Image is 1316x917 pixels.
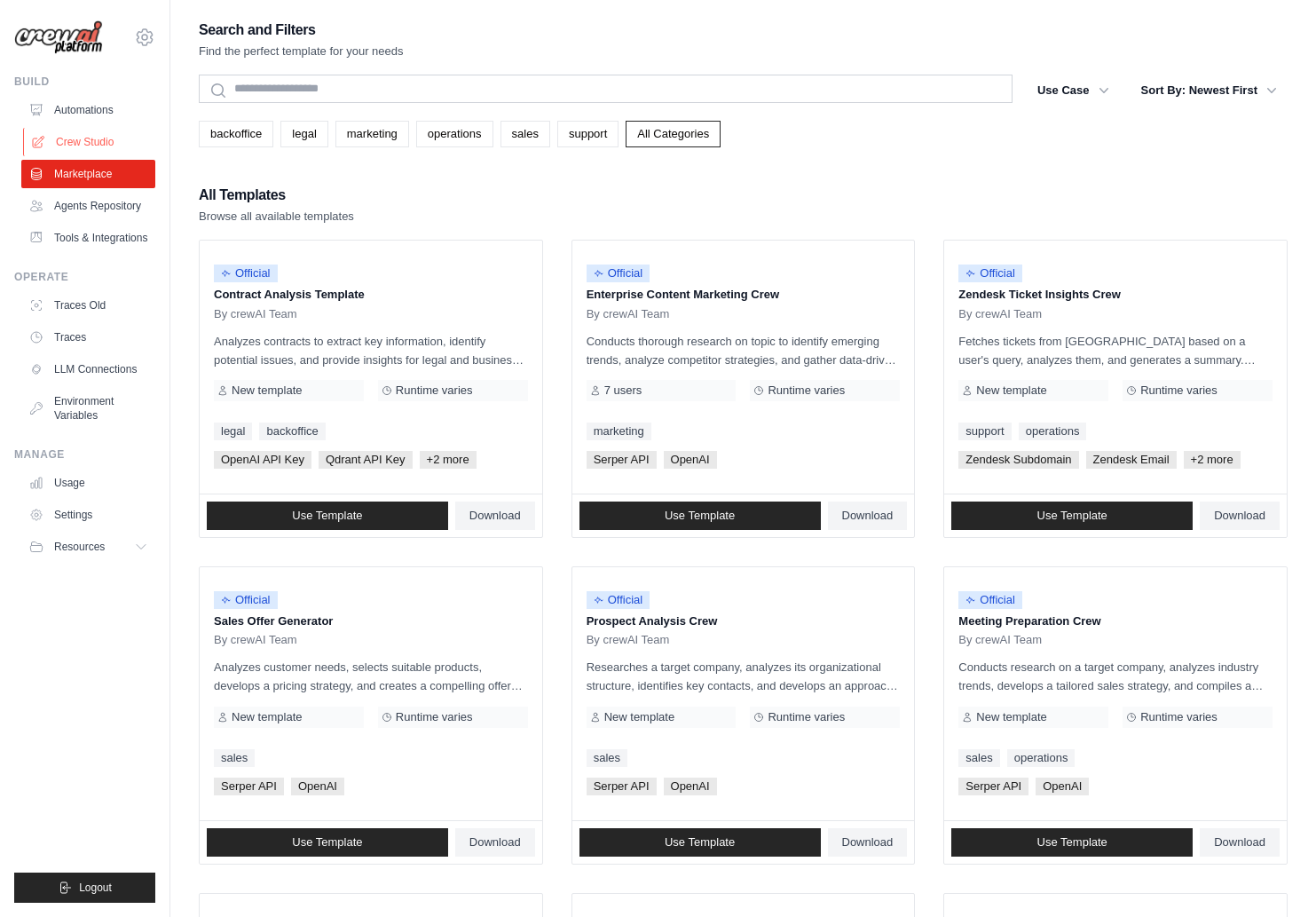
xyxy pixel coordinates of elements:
span: Qdrant API Key [319,451,413,469]
span: By crewAI Team [958,633,1042,647]
span: Use Template [292,509,362,523]
span: OpenAI [1036,778,1089,795]
span: New template [604,710,674,724]
span: Download [1214,509,1265,523]
a: Environment Variables [21,387,155,430]
a: operations [1019,423,1087,440]
a: sales [958,749,999,767]
a: backoffice [259,423,325,440]
a: Use Template [579,502,821,530]
span: Serper API [214,778,284,795]
span: Runtime varies [1140,710,1217,724]
span: Official [214,265,278,282]
span: By crewAI Team [587,633,670,647]
a: Download [455,828,535,857]
p: Conducts thorough research on topic to identify emerging trends, analyze competitor strategies, a... [587,332,901,369]
div: Operate [14,270,155,284]
a: backoffice [199,121,273,147]
span: Logout [79,881,112,895]
span: Official [214,591,278,609]
span: New template [232,383,302,398]
a: sales [214,749,255,767]
a: All Categories [626,121,721,147]
span: Official [958,591,1022,609]
span: OpenAI [664,778,717,795]
p: Analyzes contracts to extract key information, identify potential issues, and provide insights fo... [214,332,528,369]
span: Zendesk Subdomain [958,451,1078,469]
span: New template [232,710,302,724]
span: Use Template [292,835,362,850]
button: Sort By: Newest First [1131,75,1288,107]
span: Use Template [665,835,735,850]
a: Usage [21,469,155,497]
a: Download [828,502,908,530]
span: Serper API [587,451,657,469]
span: New template [976,710,1046,724]
span: Runtime varies [396,383,473,398]
a: support [958,423,1011,440]
a: Marketplace [21,160,155,188]
a: Traces Old [21,291,155,320]
p: Prospect Analysis Crew [587,613,901,630]
a: Automations [21,96,155,124]
a: Crew Studio [23,128,157,156]
a: Use Template [207,828,448,857]
p: Enterprise Content Marketing Crew [587,286,901,304]
a: Use Template [951,828,1193,857]
span: OpenAI API Key [214,451,311,469]
span: Serper API [958,778,1028,795]
p: Browse all available templates [199,208,354,225]
button: Resources [21,533,155,561]
span: By crewAI Team [958,307,1042,321]
p: Researches a target company, analyzes its organizational structure, identifies key contacts, and ... [587,658,901,695]
a: operations [1007,749,1076,767]
a: sales [500,121,550,147]
span: Runtime varies [768,383,845,398]
a: Use Template [207,502,448,530]
p: Find the perfect template for your needs [199,43,404,60]
span: Download [469,509,521,523]
h2: All Templates [199,183,354,208]
p: Fetches tickets from [GEOGRAPHIC_DATA] based on a user's query, analyzes them, and generates a su... [958,332,1273,369]
span: Download [469,835,521,850]
span: OpenAI [291,778,344,795]
a: support [557,121,619,147]
span: Runtime varies [768,710,845,724]
span: +2 more [1184,451,1241,469]
button: Logout [14,873,155,903]
span: Use Template [1037,509,1107,523]
p: Conducts research on a target company, analyzes industry trends, develops a tailored sales strate... [958,658,1273,695]
button: Use Case [1027,75,1120,107]
span: Zendesk Email [1086,451,1177,469]
span: Runtime varies [396,710,473,724]
a: Download [1200,502,1280,530]
span: 7 users [604,383,642,398]
a: Download [455,502,535,530]
div: Manage [14,447,155,462]
p: Sales Offer Generator [214,613,528,630]
span: By crewAI Team [214,307,297,321]
p: Analyzes customer needs, selects suitable products, develops a pricing strategy, and creates a co... [214,658,528,695]
span: New template [976,383,1046,398]
a: sales [587,749,627,767]
a: LLM Connections [21,355,155,383]
span: Use Template [1037,835,1107,850]
span: By crewAI Team [214,633,297,647]
img: Logo [14,20,103,55]
a: Tools & Integrations [21,224,155,252]
a: Use Template [951,502,1193,530]
p: Meeting Preparation Crew [958,613,1273,630]
span: Runtime varies [1140,383,1217,398]
span: Download [842,835,894,850]
span: Resources [54,540,105,554]
p: Contract Analysis Template [214,286,528,304]
span: Official [587,265,650,282]
a: legal [280,121,327,147]
span: Download [1214,835,1265,850]
div: Build [14,75,155,89]
span: By crewAI Team [587,307,670,321]
a: Agents Repository [21,192,155,220]
span: Serper API [587,778,657,795]
span: Official [958,265,1022,282]
span: Download [842,509,894,523]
